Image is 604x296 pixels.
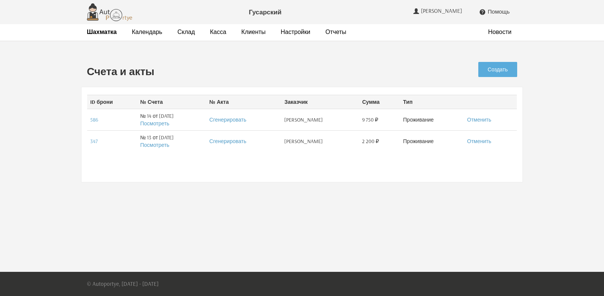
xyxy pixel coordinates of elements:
[359,95,400,109] th: Сумма
[210,138,247,145] a: Сгенерировать
[421,8,464,14] span: [PERSON_NAME]
[90,138,98,145] a: 347
[400,109,464,130] td: Проживание
[87,28,117,36] a: Шахматка
[90,116,98,123] a: 586
[467,116,491,123] a: Отменить
[87,95,137,109] th: ID брони
[210,28,226,36] a: Касса
[325,28,346,36] a: Отчеты
[87,272,159,296] p: © Autoportye, [DATE] - [DATE]
[210,116,247,123] a: Сгенерировать
[140,120,169,127] a: Посмотреть
[362,116,378,123] span: 9 750 ₽
[281,130,359,152] td: [PERSON_NAME]
[362,137,379,145] span: 2 200 ₽
[137,130,206,152] td: № 13 от [DATE]
[87,66,407,77] h2: Счета и акты
[479,9,486,15] i: 
[281,109,359,130] td: [PERSON_NAME]
[400,130,464,152] td: Проживание
[206,95,282,109] th: № Акта
[488,8,510,15] span: Помощь
[140,142,169,148] a: Посмотреть
[132,28,162,36] a: Календарь
[281,95,359,109] th: Заказчик
[177,28,195,36] a: Склад
[137,109,206,130] td: № 14 от [DATE]
[241,28,265,36] a: Клиенты
[281,28,310,36] a: Настройки
[400,95,464,109] th: Тип
[137,95,206,109] th: № Счета
[478,62,517,77] a: Создать
[467,138,491,145] a: Отменить
[488,28,512,36] a: Новости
